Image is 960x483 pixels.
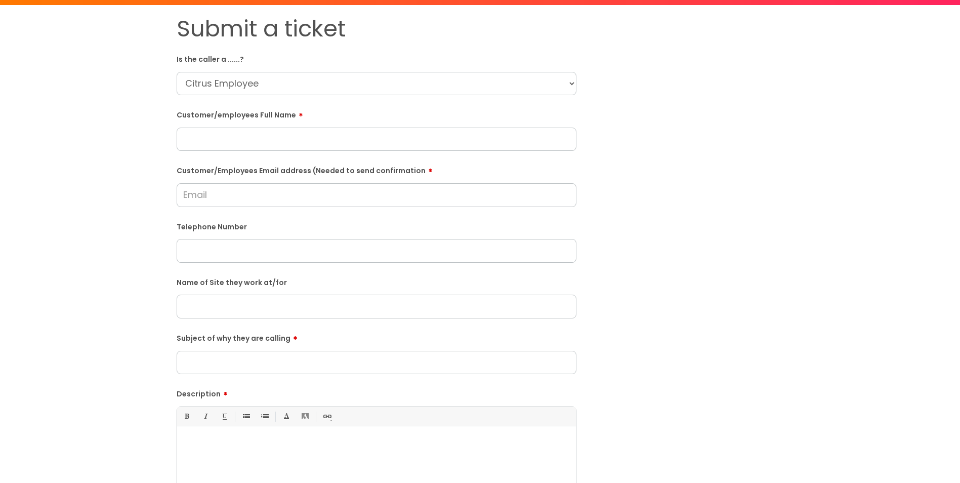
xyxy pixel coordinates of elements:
a: Underline(Ctrl-U) [218,410,230,423]
a: • Unordered List (Ctrl-Shift-7) [239,410,252,423]
label: Subject of why they are calling [177,331,576,343]
input: Email [177,183,576,207]
a: Bold (Ctrl-B) [180,410,193,423]
label: Telephone Number [177,221,576,231]
label: Is the caller a ......? [177,53,576,64]
label: Description [177,386,576,398]
label: Customer/employees Full Name [177,107,576,119]
a: Back Color [299,410,311,423]
label: Name of Site they work at/for [177,276,576,287]
a: Link [320,410,333,423]
a: Italic (Ctrl-I) [199,410,212,423]
a: Font Color [280,410,293,423]
a: 1. Ordered List (Ctrl-Shift-8) [258,410,271,423]
label: Customer/Employees Email address (Needed to send confirmation [177,163,576,175]
h1: Submit a ticket [177,15,576,43]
